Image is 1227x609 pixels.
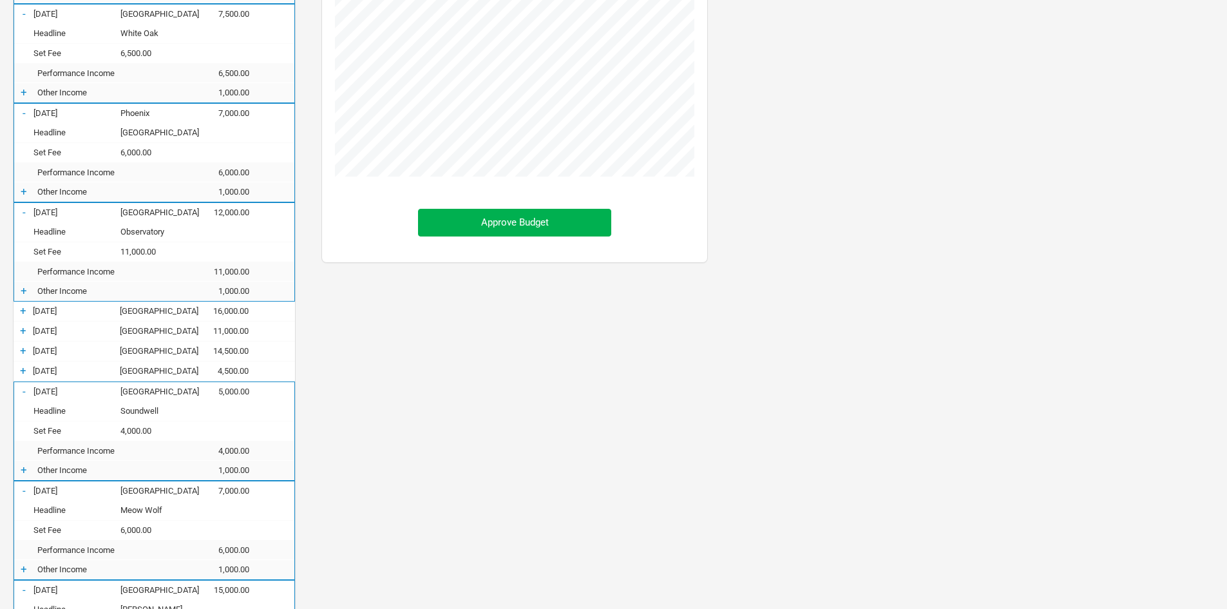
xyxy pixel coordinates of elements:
[33,28,120,38] div: Headline
[14,324,33,337] div: +
[185,187,262,197] div: 1,000.00
[185,486,262,496] div: 7,000.00
[33,148,120,157] div: Set Fee
[33,187,185,197] div: Other Income
[33,525,120,535] div: Set Fee
[33,406,120,416] div: Headline
[33,306,120,316] div: 01-Mar-25
[33,585,120,595] div: 11-Mar-25
[33,346,120,356] div: 04-Mar-25
[184,326,262,336] div: 11,000.00
[33,208,120,217] div: 27-Feb-25
[33,108,120,118] div: 26-Feb-25
[33,486,120,496] div: 08-Mar-25
[120,426,185,436] div: 4,000.00
[14,463,33,476] div: +
[14,284,33,297] div: +
[185,286,262,296] div: 1,000.00
[120,346,184,356] div: Seattle
[33,286,185,296] div: Other Income
[14,484,33,497] div: -
[184,306,262,316] div: 16,000.00
[33,267,185,276] div: Performance Income
[14,563,33,575] div: +
[14,304,33,317] div: +
[33,366,120,376] div: 05-Mar-25
[14,385,33,398] div: -
[120,247,185,256] div: 11,000.00
[14,344,33,357] div: +
[418,209,611,237] button: Approve Budget
[33,326,120,336] div: 02-Mar-25
[14,583,33,596] div: -
[120,505,185,515] div: Meow Wolf
[33,465,185,475] div: Other Income
[185,267,262,276] div: 11,000.00
[14,364,33,377] div: +
[120,585,185,595] div: Chicago
[33,68,185,78] div: Performance Income
[33,505,120,515] div: Headline
[185,68,262,78] div: 6,500.00
[185,168,262,177] div: 6,000.00
[185,387,262,396] div: 5,000.00
[33,227,120,237] div: Headline
[120,486,185,496] div: Denver
[33,545,185,555] div: Performance Income
[33,88,185,97] div: Other Income
[14,86,33,99] div: +
[120,525,185,535] div: 6,000.00
[120,28,185,38] div: White Oak
[185,565,262,574] div: 1,000.00
[33,446,185,456] div: Performance Income
[185,465,262,475] div: 1,000.00
[14,7,33,20] div: -
[120,326,184,336] div: San Francisco
[33,387,120,396] div: 07-Mar-25
[14,106,33,119] div: -
[120,148,185,157] div: 6,000.00
[120,227,185,237] div: Observatory
[120,406,185,416] div: Soundwell
[120,108,185,118] div: Phoenix
[120,306,184,316] div: Los Angeles
[120,128,185,137] div: Crescent Ballroom
[185,446,262,456] div: 4,000.00
[184,366,262,376] div: 4,500.00
[33,128,120,137] div: Headline
[185,88,262,97] div: 1,000.00
[185,585,262,595] div: 15,000.00
[120,48,185,58] div: 6,500.00
[33,9,120,19] div: 23-Feb-25
[14,185,33,198] div: +
[120,387,185,396] div: Salt Lake City
[120,208,185,217] div: San Diego
[185,9,262,19] div: 7,500.00
[185,545,262,555] div: 6,000.00
[33,247,120,256] div: Set Fee
[33,426,120,436] div: Set Fee
[120,366,184,376] div: Vancouver
[185,208,262,217] div: 12,000.00
[481,217,549,228] span: Approve Budget
[33,48,120,58] div: Set Fee
[33,565,185,574] div: Other Income
[184,346,262,356] div: 14,500.00
[14,206,33,218] div: -
[185,108,262,118] div: 7,000.00
[120,9,185,19] div: Houston
[33,168,185,177] div: Performance Income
